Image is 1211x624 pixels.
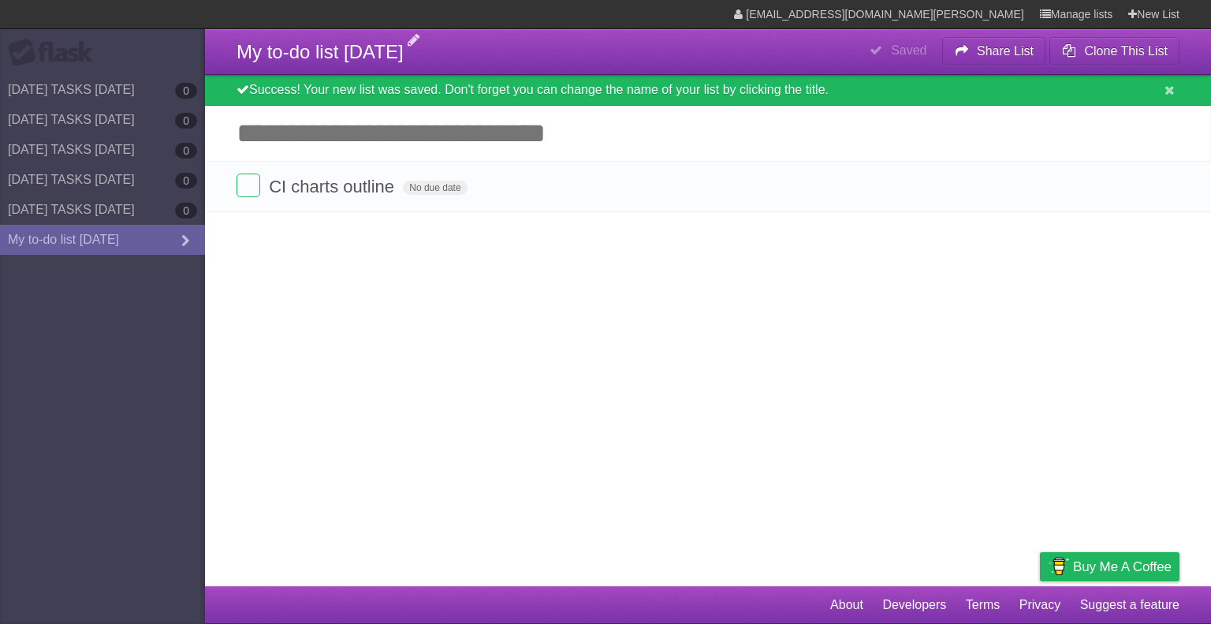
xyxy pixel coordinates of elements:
a: Terms [966,590,1000,620]
a: Suggest a feature [1080,590,1179,620]
span: CI charts outline [269,177,398,196]
b: 0 [175,143,197,159]
button: Share List [942,37,1046,65]
button: Clone This List [1049,37,1179,65]
b: 0 [175,203,197,219]
b: Saved [891,43,926,57]
b: Clone This List [1084,44,1168,58]
a: Developers [882,590,946,620]
b: Share List [977,44,1034,58]
span: Buy me a coffee [1073,553,1172,581]
div: Success! Your new list was saved. Don't forget you can change the name of your list by clicking t... [205,75,1211,106]
a: Buy me a coffee [1040,552,1179,581]
b: 0 [175,113,197,129]
b: 0 [175,173,197,189]
img: Buy me a coffee [1048,553,1069,580]
label: Done [237,174,260,197]
span: My to-do list [DATE] [237,41,404,62]
a: About [830,590,863,620]
a: Privacy [1019,590,1060,620]
b: 0 [175,83,197,99]
div: Flask [8,39,102,67]
span: No due date [403,181,467,195]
